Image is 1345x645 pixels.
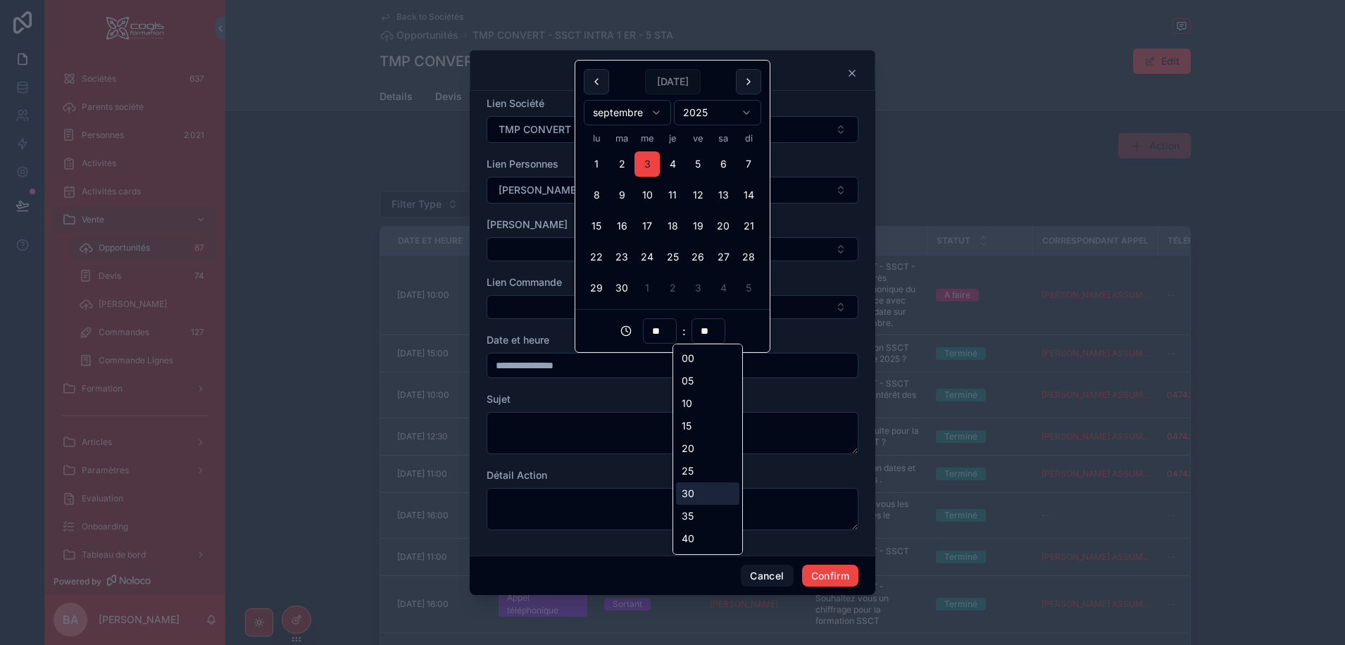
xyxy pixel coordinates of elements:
button: dimanche 21 septembre 2025 [736,213,761,239]
button: lundi 8 septembre 2025 [584,182,609,208]
button: jeudi 11 septembre 2025 [660,182,685,208]
span: Lien Personnes [487,158,558,170]
div: 00 [676,347,739,370]
button: vendredi 26 septembre 2025 [685,244,711,270]
button: samedi 6 septembre 2025 [711,151,736,177]
th: samedi [711,131,736,146]
span: Lien Société [487,97,544,109]
span: Lien Commande [487,276,562,288]
button: Confirm [802,565,858,587]
button: vendredi 5 septembre 2025 [685,151,711,177]
div: 45 [676,550,739,572]
button: Select Button [487,177,858,203]
button: vendredi 12 septembre 2025 [685,182,711,208]
th: mercredi [634,131,660,146]
div: 10 [676,392,739,415]
button: mardi 23 septembre 2025 [609,244,634,270]
button: samedi 4 octobre 2025 [711,275,736,301]
button: vendredi 3 octobre 2025 [685,275,711,301]
div: 35 [676,505,739,527]
button: lundi 1 septembre 2025 [584,151,609,177]
button: Select Button [487,295,858,319]
button: samedi 13 septembre 2025 [711,182,736,208]
span: Date et heure [487,334,549,346]
button: mercredi 10 septembre 2025 [634,182,660,208]
button: mercredi 1 octobre 2025 [634,275,660,301]
div: 05 [676,370,739,392]
button: samedi 27 septembre 2025 [711,244,736,270]
button: dimanche 5 octobre 2025 [736,275,761,301]
button: jeudi 18 septembre 2025 [660,213,685,239]
button: mercredi 17 septembre 2025 [634,213,660,239]
span: Sujet [487,393,511,405]
button: lundi 29 septembre 2025 [584,275,609,301]
th: jeudi [660,131,685,146]
button: Cancel [741,565,793,587]
th: vendredi [685,131,711,146]
button: mardi 2 septembre 2025 [609,151,634,177]
span: Détail Action [487,469,547,481]
button: mardi 30 septembre 2025 [609,275,634,301]
button: dimanche 7 septembre 2025 [736,151,761,177]
div: 25 [676,460,739,482]
div: 15 [676,415,739,437]
button: Select Button [487,116,858,143]
div: : [584,318,761,344]
button: lundi 22 septembre 2025 [584,244,609,270]
button: mardi 9 septembre 2025 [609,182,634,208]
span: [PERSON_NAME] [487,218,568,230]
th: mardi [609,131,634,146]
button: vendredi 19 septembre 2025 [685,213,711,239]
div: 20 [676,437,739,460]
div: 40 [676,527,739,550]
span: TMP CONVERT [499,123,571,137]
th: lundi [584,131,609,146]
button: Select Button [487,237,858,261]
div: Suggestions [672,344,743,555]
th: dimanche [736,131,761,146]
button: mardi 16 septembre 2025 [609,213,634,239]
button: mercredi 24 septembre 2025 [634,244,660,270]
div: 30 [676,482,739,505]
button: samedi 20 septembre 2025 [711,213,736,239]
button: jeudi 4 septembre 2025 [660,151,685,177]
button: jeudi 2 octobre 2025 [660,275,685,301]
button: Today, mercredi 3 septembre 2025, selected [634,151,660,177]
button: dimanche 28 septembre 2025 [736,244,761,270]
button: dimanche 14 septembre 2025 [736,182,761,208]
button: lundi 15 septembre 2025 [584,213,609,239]
span: [PERSON_NAME] ASSUMEL [499,183,630,197]
button: jeudi 25 septembre 2025 [660,244,685,270]
table: septembre 2025 [584,131,761,301]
